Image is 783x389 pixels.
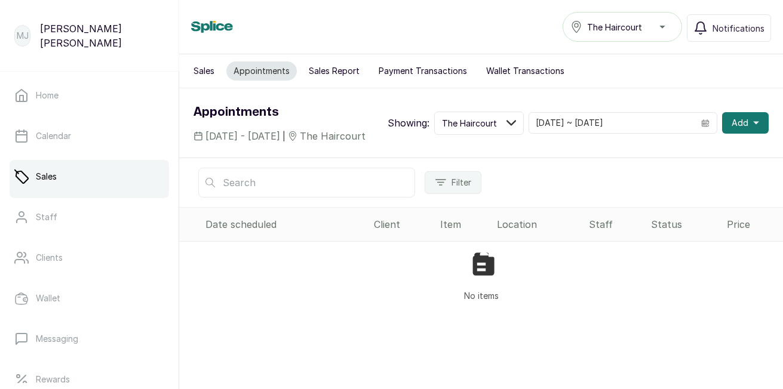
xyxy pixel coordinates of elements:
[388,116,429,130] p: Showing:
[10,282,169,315] a: Wallet
[40,21,164,50] p: [PERSON_NAME] [PERSON_NAME]
[425,171,481,194] button: Filter
[464,289,499,302] p: No items
[10,79,169,112] a: Home
[497,217,579,231] div: Location
[727,217,778,231] div: Price
[10,160,169,193] a: Sales
[651,217,717,231] div: Status
[10,241,169,274] a: Clients
[434,112,524,135] button: The Haircourt
[529,113,694,133] input: Select date
[36,373,70,385] p: Rewards
[374,217,431,231] div: Client
[283,130,285,143] span: |
[589,217,641,231] div: Staff
[36,292,60,304] p: Wallet
[36,130,71,142] p: Calendar
[687,14,771,42] button: Notifications
[36,89,59,101] p: Home
[587,21,642,33] span: The Haircourt
[205,217,364,231] div: Date scheduled
[36,171,57,183] p: Sales
[186,61,222,81] button: Sales
[371,61,474,81] button: Payment Transactions
[36,333,78,345] p: Messaging
[302,61,367,81] button: Sales Report
[36,211,57,223] p: Staff
[563,12,682,42] button: The Haircourt
[713,22,764,35] span: Notifications
[442,117,497,129] span: The Haircourt
[722,112,769,134] button: Add
[10,322,169,356] a: Messaging
[205,129,280,143] span: [DATE] - [DATE]
[300,129,366,143] span: The Haircourt
[10,119,169,153] a: Calendar
[226,61,297,81] button: Appointments
[10,200,169,234] a: Staff
[732,117,748,129] span: Add
[17,30,29,42] p: MJ
[36,252,63,264] p: Clients
[479,61,572,81] button: Wallet Transactions
[701,119,710,127] svg: calendar
[194,103,366,122] h1: Appointments
[198,168,415,197] input: Search
[452,177,471,189] span: Filter
[440,217,487,231] div: Item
